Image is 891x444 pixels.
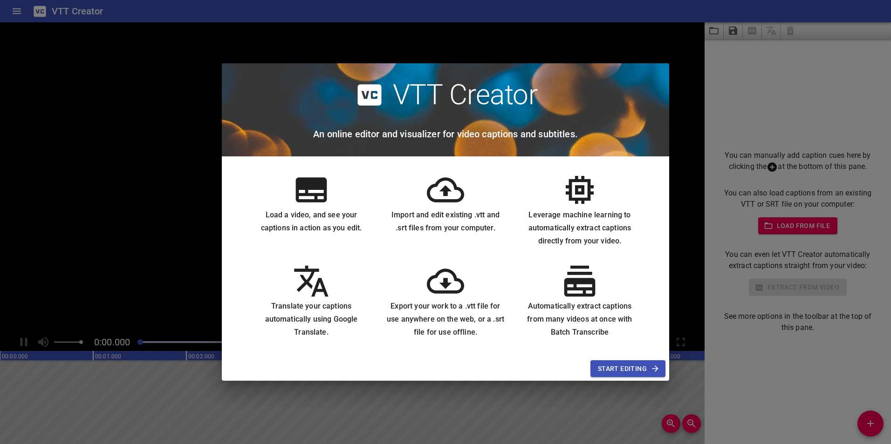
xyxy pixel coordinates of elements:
h6: Import and edit existing .vtt and .srt files from your computer. [386,209,505,235]
h6: Load a video, and see your captions in action as you edit. [252,209,371,235]
h6: Leverage machine learning to automatically extract captions directly from your video. [520,209,639,248]
h2: VTT Creator [393,78,538,112]
span: Start Editing [598,363,658,375]
button: Start Editing [590,360,665,377]
h6: Export your work to a .vtt file for use anywhere on the web, or a .srt file for use offline. [386,300,505,339]
h6: An online editor and visualizer for video captions and subtitles. [313,127,578,141]
h6: Automatically extract captions from many videos at once with Batch Transcribe [520,300,639,339]
h6: Translate your captions automatically using Google Translate. [252,300,371,339]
